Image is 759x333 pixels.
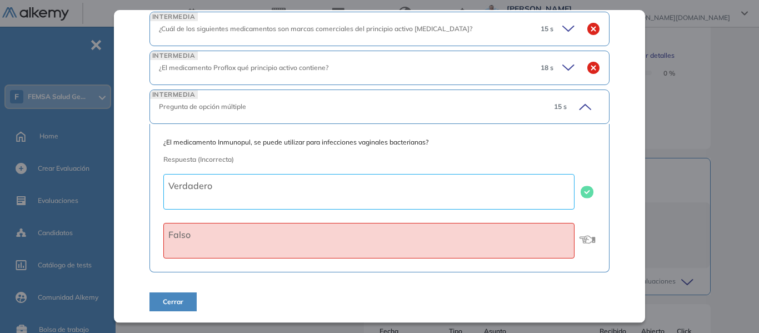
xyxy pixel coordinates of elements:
[541,24,553,34] span: 15 s
[150,90,198,98] span: INTERMEDIA
[163,297,183,307] span: Cerrar
[159,63,328,72] span: ¿El medicamento Proflox qué principio activo contiene?
[163,155,234,163] span: Respuesta (Incorrecta)
[541,63,553,73] span: 18 s
[703,280,759,333] div: Widget de chat
[168,229,191,240] span: Falso
[703,280,759,333] iframe: Chat Widget
[554,102,567,112] span: 15 s
[163,137,596,147] span: ¿El medicamento Inmunopul, se puede utilizar para infecciones vaginales bacterianas?
[150,51,198,59] span: INTERMEDIA
[149,292,197,311] button: Cerrar
[159,24,472,33] span: ¿Cuál de los siguientes medicamentos son marcas comerciales del principio activo [MEDICAL_DATA]?
[150,12,198,21] span: INTERMEDIA
[168,180,212,191] span: Verdadero
[159,102,545,112] div: Pregunta de opción múltiple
